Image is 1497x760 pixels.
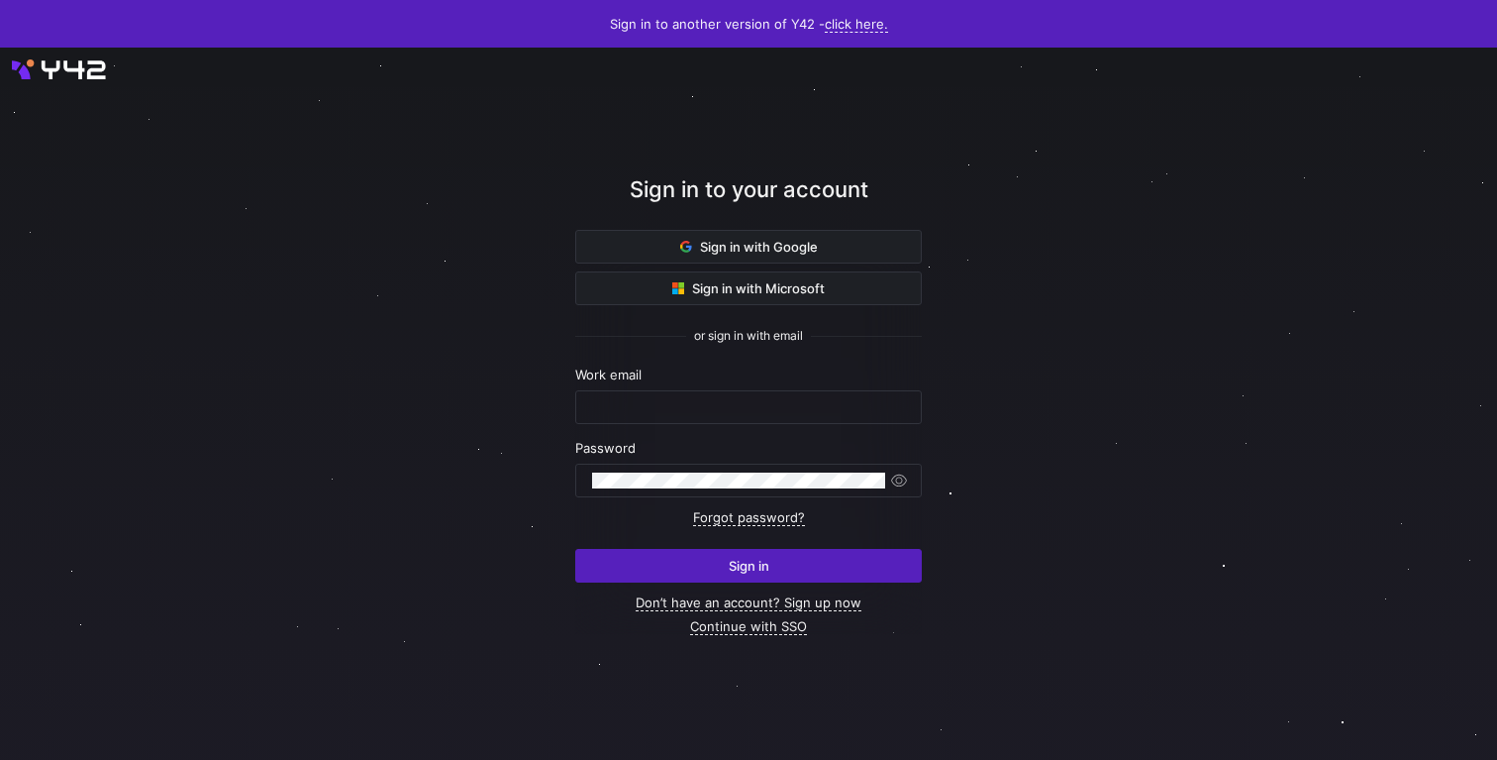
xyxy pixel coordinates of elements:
[690,618,807,635] a: Continue with SSO
[636,595,861,611] a: Don’t have an account? Sign up now
[672,280,825,296] span: Sign in with Microsoft
[575,367,642,382] span: Work email
[575,173,922,230] div: Sign in to your account
[680,239,818,255] span: Sign in with Google
[694,329,803,343] span: or sign in with email
[575,271,922,305] button: Sign in with Microsoft
[729,558,769,574] span: Sign in
[825,16,888,33] a: click here.
[575,230,922,264] button: Sign in with Google
[693,509,805,526] a: Forgot password?
[575,440,636,456] span: Password
[575,549,922,583] button: Sign in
